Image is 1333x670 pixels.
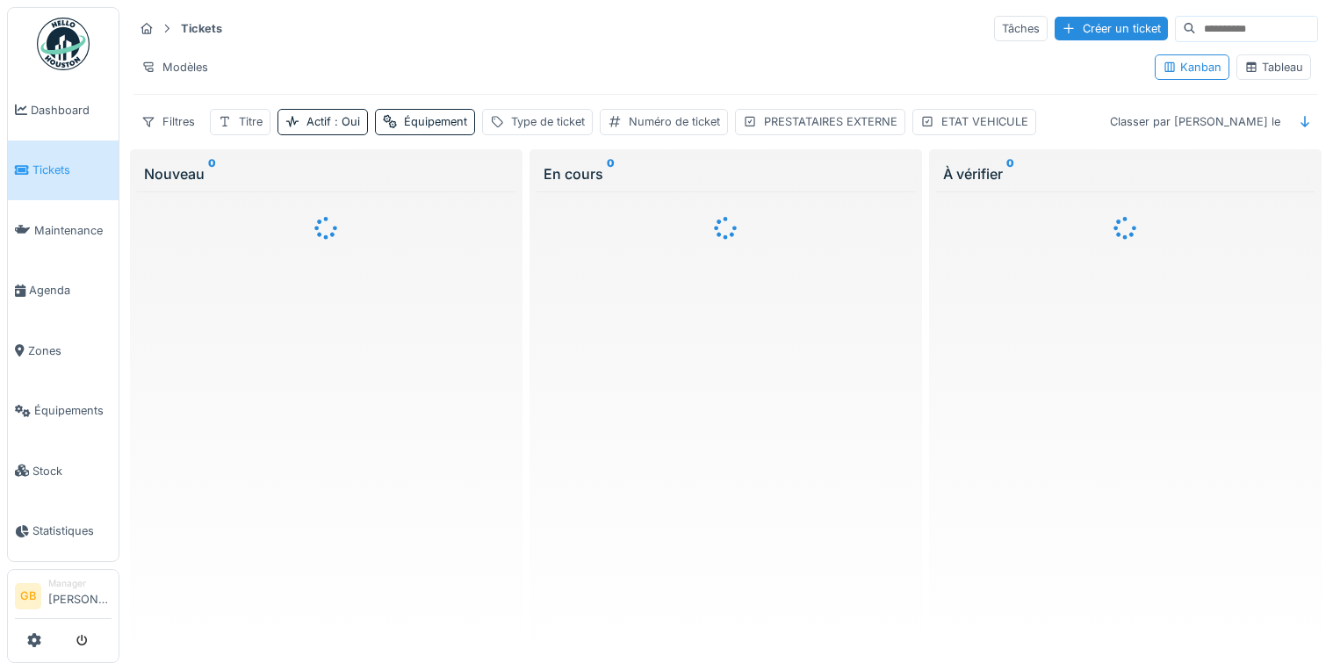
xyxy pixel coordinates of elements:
[1055,17,1168,40] div: Créer un ticket
[8,321,119,381] a: Zones
[28,342,112,359] span: Zones
[8,441,119,501] a: Stock
[629,113,720,130] div: Numéro de ticket
[306,113,360,130] div: Actif
[32,522,112,539] span: Statistiques
[1163,59,1221,76] div: Kanban
[8,501,119,562] a: Statistiques
[1102,109,1288,134] div: Classer par [PERSON_NAME] le
[144,163,508,184] div: Nouveau
[48,577,112,590] div: Manager
[8,80,119,140] a: Dashboard
[32,463,112,479] span: Stock
[32,162,112,178] span: Tickets
[1244,59,1303,76] div: Tableau
[8,200,119,261] a: Maintenance
[48,577,112,615] li: [PERSON_NAME]
[37,18,90,70] img: Badge_color-CXgf-gQk.svg
[239,113,263,130] div: Titre
[8,261,119,321] a: Agenda
[174,20,229,37] strong: Tickets
[331,115,360,128] span: : Oui
[8,140,119,201] a: Tickets
[133,54,216,80] div: Modèles
[34,402,112,419] span: Équipements
[511,113,585,130] div: Type de ticket
[34,222,112,239] span: Maintenance
[15,577,112,619] a: GB Manager[PERSON_NAME]
[607,163,615,184] sup: 0
[15,583,41,609] li: GB
[1006,163,1014,184] sup: 0
[941,113,1028,130] div: ETAT VEHICULE
[943,163,1308,184] div: À vérifier
[764,113,897,130] div: PRESTATAIRES EXTERNE
[404,113,467,130] div: Équipement
[29,282,112,299] span: Agenda
[133,109,203,134] div: Filtres
[994,16,1048,41] div: Tâches
[31,102,112,119] span: Dashboard
[544,163,908,184] div: En cours
[8,381,119,442] a: Équipements
[208,163,216,184] sup: 0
